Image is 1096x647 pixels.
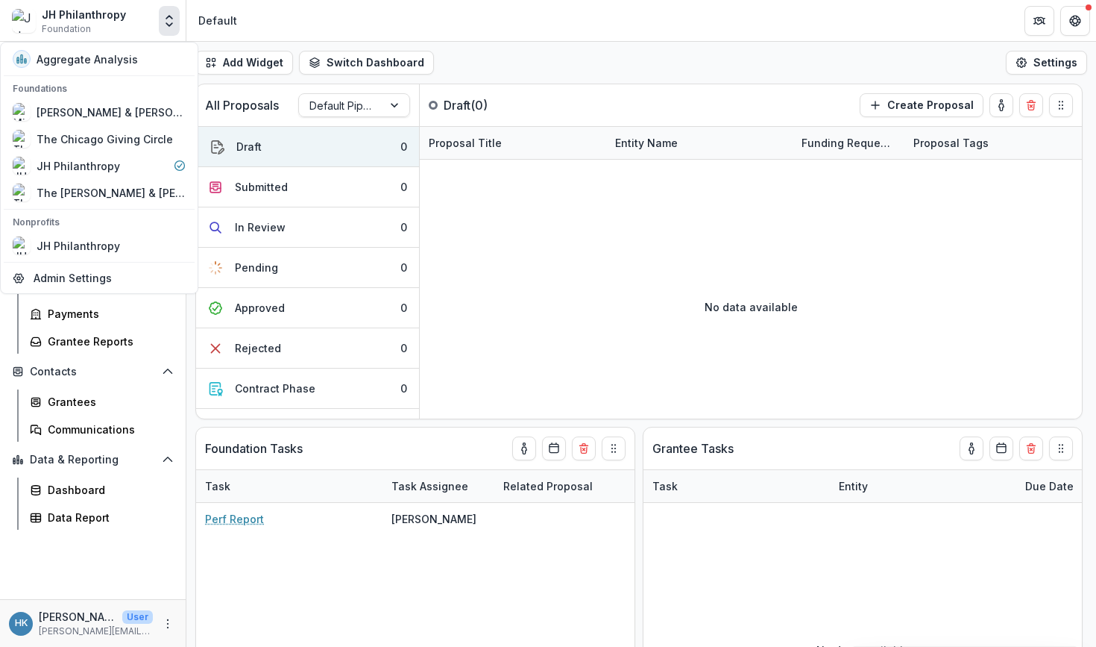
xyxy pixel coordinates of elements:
div: Related Proposal [494,470,681,502]
div: 0 [400,139,407,154]
div: JH Philanthropy [42,7,126,22]
a: Grantee Reports [24,329,180,354]
div: Task [643,470,830,502]
span: Data & Reporting [30,454,156,466]
button: Contract Phase0 [196,369,419,409]
div: Contract Phase [235,381,315,396]
button: Open Data & Reporting [6,448,180,472]
a: Dashboard [24,478,180,502]
button: Calendar [989,437,1013,460]
div: 0 [400,381,407,396]
div: Grantees [48,394,168,410]
div: Related Proposal [494,478,602,494]
span: Foundation [42,22,91,36]
p: Draft ( 0 ) [444,96,555,114]
button: toggle-assigned-to-me [960,437,983,460]
p: No data available [705,299,798,315]
div: 0 [400,260,407,275]
button: Delete card [1019,437,1043,460]
button: Calendar [542,437,566,460]
button: In Review0 [196,207,419,248]
div: Funding Requested [793,127,904,159]
button: Settings [1006,51,1087,75]
div: Communications [48,422,168,437]
button: Rejected0 [196,328,419,369]
a: Payments [24,301,180,326]
nav: breadcrumb [192,10,243,31]
div: Task [196,478,239,494]
div: Task [643,478,687,494]
div: Proposal Tags [904,127,1091,159]
div: Task [196,470,382,502]
div: Task Assignee [382,470,494,502]
button: toggle-assigned-to-me [989,93,1013,117]
div: Task Assignee [382,478,477,494]
button: Submitted0 [196,167,419,207]
button: Approved0 [196,288,419,328]
div: Entity Name [606,135,687,151]
div: Pending [235,260,278,275]
span: Contacts [30,366,156,378]
div: Default [198,13,237,28]
button: Drag [1049,93,1073,117]
button: Delete card [1019,93,1043,117]
div: 0 [400,300,407,316]
div: Entity [830,470,1016,502]
div: Proposal Title [420,127,606,159]
div: Approved [235,300,285,316]
a: Communications [24,417,180,442]
div: 0 [400,219,407,235]
img: JH Philanthropy [12,9,36,33]
div: Proposal Tags [904,135,998,151]
p: All Proposals [205,96,279,114]
button: Switch Dashboard [299,51,434,75]
button: Add Widget [195,51,293,75]
div: Dashboard [48,482,168,498]
a: Grantees [24,390,180,414]
div: Proposal Title [420,135,511,151]
button: Draft0 [196,127,419,167]
button: toggle-assigned-to-me [512,437,536,460]
div: Entity [830,478,877,494]
button: Pending0 [196,248,419,288]
button: Create Proposal [860,93,983,117]
a: Data Report [24,505,180,530]
div: Hannah Kaplan [15,619,28,628]
div: Entity Name [606,127,793,159]
div: Draft [236,139,262,154]
button: Delete card [572,437,596,460]
div: Submitted [235,179,288,195]
button: Open Contacts [6,360,180,384]
div: Data Report [48,510,168,525]
p: [PERSON_NAME][EMAIL_ADDRESS][DOMAIN_NAME] [39,625,153,638]
button: Get Help [1060,6,1090,36]
p: [PERSON_NAME] [39,609,116,625]
div: Payments [48,306,168,322]
p: Foundation Tasks [205,440,303,457]
button: Drag [602,437,626,460]
div: In Review [235,219,286,235]
a: Perf Report [205,511,264,527]
p: User [122,610,153,624]
div: Funding Requested [793,135,904,151]
p: Grantee Tasks [652,440,734,457]
div: Due Date [1016,478,1083,494]
button: Partners [1024,6,1054,36]
div: Grantee Reports [48,334,168,349]
button: More [159,615,177,633]
button: Drag [1049,437,1073,460]
button: Open entity switcher [159,6,180,36]
div: 0 [400,340,407,356]
div: [PERSON_NAME] [391,511,476,527]
div: Rejected [235,340,281,356]
div: 0 [400,179,407,195]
